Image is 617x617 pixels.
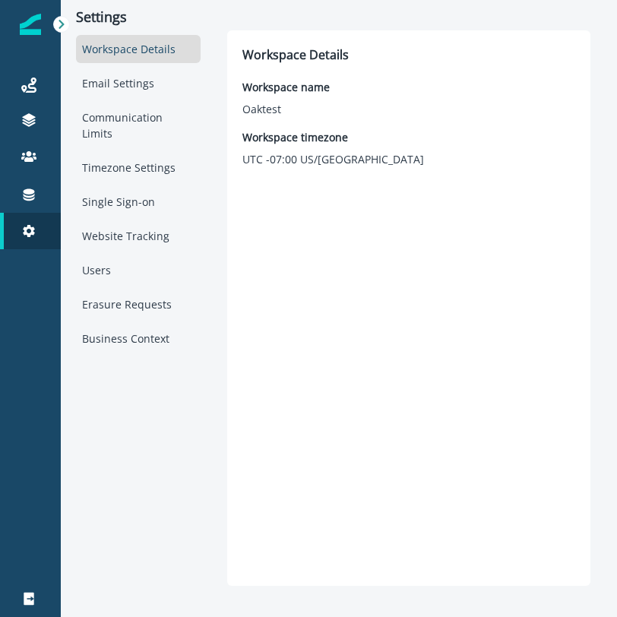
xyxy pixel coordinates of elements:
[76,324,201,353] div: Business Context
[242,151,424,167] p: UTC -07:00 US/[GEOGRAPHIC_DATA]
[76,69,201,97] div: Email Settings
[76,103,201,147] div: Communication Limits
[76,222,201,250] div: Website Tracking
[242,79,330,95] p: Workspace name
[242,101,330,117] p: Oaktest
[76,35,201,63] div: Workspace Details
[76,188,201,216] div: Single Sign-on
[76,256,201,284] div: Users
[76,290,201,318] div: Erasure Requests
[20,14,41,35] img: Inflection
[242,46,575,64] p: Workspace Details
[76,9,201,26] p: Settings
[76,153,201,182] div: Timezone Settings
[242,129,424,145] p: Workspace timezone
